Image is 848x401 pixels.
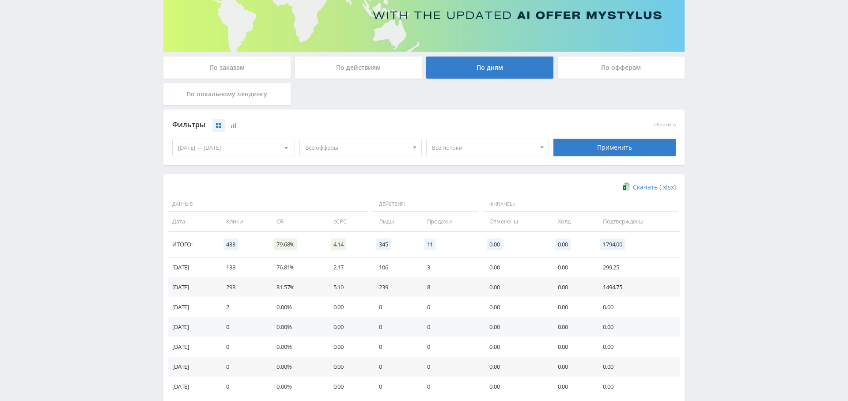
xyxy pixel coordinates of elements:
span: Действия: [372,197,478,212]
td: [DATE] [168,257,217,277]
td: 0 [418,297,481,317]
td: 0.00 [325,337,371,357]
span: Данные: [168,197,368,212]
td: 0.00 [549,317,594,337]
td: eCPC [325,212,371,231]
td: 0.00 [549,357,594,377]
td: 0 [370,337,418,357]
td: Клики [217,212,268,231]
td: 0.00 [549,277,594,297]
td: 293 [217,277,268,297]
div: По дням [426,57,553,79]
td: 2.17 [325,257,371,277]
td: CR [268,212,324,231]
td: 0.00 [594,337,680,357]
td: 0 [217,317,268,337]
img: xlsx [623,182,630,191]
td: 0.00 [549,257,594,277]
td: Лиды [370,212,418,231]
td: 2 [217,297,268,317]
span: 0.00 [487,238,502,250]
td: 0.00 [594,317,680,337]
td: 0.00 [549,297,594,317]
span: 4.14 [331,238,346,250]
div: Применить [553,139,676,156]
div: [DATE] — [DATE] [173,139,295,156]
td: [DATE] [168,377,217,397]
td: 0 [418,337,481,357]
td: 0.00 [325,377,371,397]
td: [DATE] [168,337,217,357]
td: 0 [418,377,481,397]
span: 0.00 [555,238,571,250]
span: 79.68% [274,238,297,250]
td: 0.00 [549,377,594,397]
td: 8 [418,277,481,297]
span: 11 [424,238,436,250]
span: 433 [223,238,238,250]
td: [DATE] [168,277,217,297]
div: По локальному лендингу [163,83,291,105]
td: 0 [370,357,418,377]
td: 106 [370,257,418,277]
td: 76.81% [268,257,324,277]
td: Итого: [168,232,217,257]
td: 0.00% [268,357,324,377]
td: Холд [549,212,594,231]
td: 0 [217,337,268,357]
div: Фильтры [172,118,549,132]
span: Все офферы [305,139,409,156]
td: 0.00% [268,337,324,357]
td: 0.00 [481,377,549,397]
span: 1794.00 [600,238,625,250]
span: 345 [376,238,391,250]
td: 0 [418,357,481,377]
td: 0.00 [325,357,371,377]
td: [DATE] [168,357,217,377]
td: 0 [418,317,481,337]
td: 0.00 [481,337,549,357]
td: 0 [217,357,268,377]
span: Все потоки [432,139,535,156]
button: сбросить [654,122,676,128]
td: Продажи [418,212,481,231]
div: По действиям [295,57,422,79]
td: 0.00 [594,357,680,377]
td: 0.00 [481,277,549,297]
td: [DATE] [168,317,217,337]
td: 5.10 [325,277,371,297]
td: 0 [370,317,418,337]
td: 0 [370,297,418,317]
td: 0.00 [549,337,594,357]
td: 3 [418,257,481,277]
td: 0.00% [268,377,324,397]
td: Подтверждены [594,212,680,231]
td: Дата [168,212,217,231]
a: Скачать (.xlsx) [623,183,676,192]
td: 0.00 [481,317,549,337]
td: 0.00 [481,257,549,277]
td: 0 [370,377,418,397]
td: 0 [217,377,268,397]
td: 81.57% [268,277,324,297]
td: 0.00 [481,297,549,317]
div: По заказам [163,57,291,79]
td: 0.00 [325,297,371,317]
td: 299.25 [594,257,680,277]
td: 0.00% [268,317,324,337]
td: Отменены [481,212,549,231]
td: [DATE] [168,297,217,317]
div: По офферам [558,57,685,79]
span: Скачать (.xlsx) [633,184,676,191]
td: 138 [217,257,268,277]
td: 0.00 [594,297,680,317]
td: 0.00 [481,357,549,377]
td: 0.00 [325,317,371,337]
span: Финансы: [483,197,678,212]
td: 1494.75 [594,277,680,297]
td: 0.00% [268,297,324,317]
td: 239 [370,277,418,297]
td: 0.00 [594,377,680,397]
